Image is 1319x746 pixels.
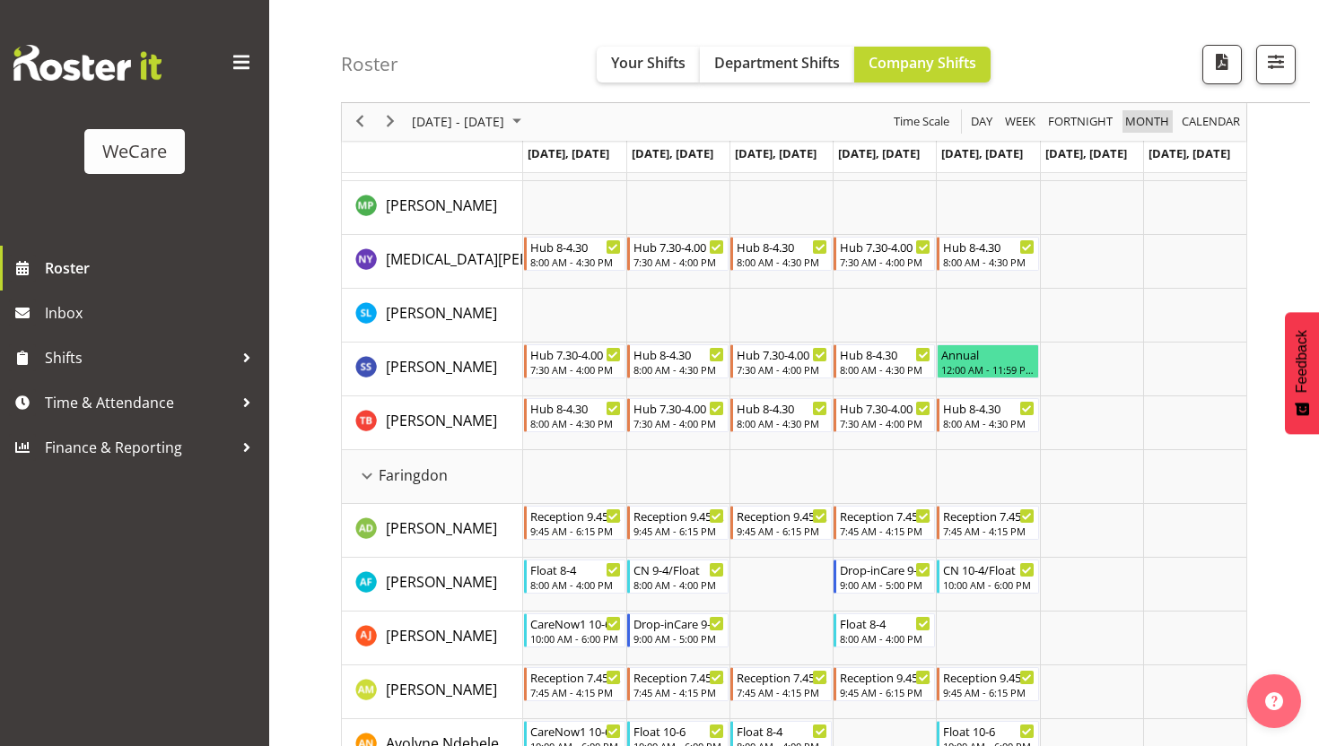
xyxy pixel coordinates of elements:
[342,181,523,235] td: Millie Pumphrey resource
[730,398,832,432] div: Tyla Boyd"s event - Hub 8-4.30 Begin From Wednesday, October 8, 2025 at 8:00:00 AM GMT+13:00 Ends...
[597,47,700,82] button: Your Shifts
[341,54,398,74] h4: Roster
[700,47,854,82] button: Department Shifts
[1285,312,1319,434] button: Feedback - Show survey
[1149,145,1230,161] span: [DATE], [DATE]
[342,665,523,719] td: Antonia Mao resource
[530,524,621,538] div: 9:45 AM - 6:15 PM
[633,416,724,430] div: 7:30 AM - 4:00 PM
[1123,111,1171,134] span: Month
[379,464,448,486] span: Faringdon
[941,362,1034,377] div: 12:00 AM - 11:59 PM
[348,111,372,134] button: Previous
[834,344,935,378] div: Savita Savita"s event - Hub 8-4.30 Begin From Thursday, October 9, 2025 at 8:00:00 AM GMT+13:00 E...
[345,103,375,141] div: previous period
[342,396,523,450] td: Tyla Boyd resource
[386,411,497,430] span: [PERSON_NAME]
[840,524,930,538] div: 7:45 AM - 4:15 PM
[633,577,724,592] div: 8:00 AM - 4:00 PM
[530,560,621,578] div: Float 8-4
[386,248,609,270] a: [MEDICAL_DATA][PERSON_NAME]
[633,722,724,740] div: Float 10-6
[834,398,935,432] div: Tyla Boyd"s event - Hub 7.30-4.00 Begin From Thursday, October 9, 2025 at 7:30:00 AM GMT+13:00 En...
[943,560,1034,578] div: CN 10-4/Float
[730,667,832,701] div: Antonia Mao"s event - Reception 7.45-4.15 Begin From Wednesday, October 8, 2025 at 7:45:00 AM GMT...
[530,631,621,646] div: 10:00 AM - 6:00 PM
[937,667,1038,701] div: Antonia Mao"s event - Reception 9.45-6.15 Begin From Friday, October 10, 2025 at 9:45:00 AM GMT+1...
[834,237,935,271] div: Nikita Yates"s event - Hub 7.30-4.00 Begin From Thursday, October 9, 2025 at 7:30:00 AM GMT+13:00...
[375,103,406,141] div: next period
[530,345,621,363] div: Hub 7.30-4.00
[1003,111,1037,134] span: Week
[943,416,1034,430] div: 8:00 AM - 4:30 PM
[943,577,1034,592] div: 10:00 AM - 6:00 PM
[406,103,532,141] div: October 06 - 12, 2025
[943,524,1034,538] div: 7:45 AM - 4:15 PM
[937,237,1038,271] div: Nikita Yates"s event - Hub 8-4.30 Begin From Friday, October 10, 2025 at 8:00:00 AM GMT+13:00 End...
[891,111,953,134] button: Time Scale
[737,255,827,269] div: 8:00 AM - 4:30 PM
[730,506,832,540] div: Aleea Devenport"s event - Reception 9.45-6.15 Begin From Wednesday, October 8, 2025 at 9:45:00 AM...
[737,507,827,525] div: Reception 9.45-6.15
[386,679,497,700] a: [PERSON_NAME]
[892,111,951,134] span: Time Scale
[633,524,724,538] div: 9:45 AM - 6:15 PM
[737,238,827,256] div: Hub 8-4.30
[633,614,724,632] div: Drop-inCare 9-5
[633,560,724,578] div: CN 9-4/Float
[627,506,729,540] div: Aleea Devenport"s event - Reception 9.45-6.15 Begin From Tuesday, October 7, 2025 at 9:45:00 AM G...
[386,249,609,269] span: [MEDICAL_DATA][PERSON_NAME]
[840,507,930,525] div: Reception 7.45-4.15
[386,410,497,431] a: [PERSON_NAME]
[969,111,994,134] span: Day
[530,668,621,686] div: Reception 7.45-4.15
[838,145,920,161] span: [DATE], [DATE]
[627,398,729,432] div: Tyla Boyd"s event - Hub 7.30-4.00 Begin From Tuesday, October 7, 2025 at 7:30:00 AM GMT+13:00 End...
[943,238,1034,256] div: Hub 8-4.30
[530,416,621,430] div: 8:00 AM - 4:30 PM
[840,238,930,256] div: Hub 7.30-4.00
[1122,111,1173,134] button: Timeline Month
[386,571,497,593] a: [PERSON_NAME]
[13,45,162,81] img: Rosterit website logo
[968,111,996,134] button: Timeline Day
[633,255,724,269] div: 7:30 AM - 4:00 PM
[1045,111,1116,134] button: Fortnight
[840,631,930,646] div: 8:00 AM - 4:00 PM
[737,416,827,430] div: 8:00 AM - 4:30 PM
[102,138,167,165] div: WeCare
[524,398,625,432] div: Tyla Boyd"s event - Hub 8-4.30 Begin From Monday, October 6, 2025 at 8:00:00 AM GMT+13:00 Ends At...
[633,345,724,363] div: Hub 8-4.30
[386,357,497,377] span: [PERSON_NAME]
[943,399,1034,417] div: Hub 8-4.30
[1294,330,1310,393] span: Feedback
[524,613,625,647] div: Amy Johannsen"s event - CareNow1 10-6 Begin From Monday, October 6, 2025 at 10:00:00 AM GMT+13:00...
[386,518,497,538] span: [PERSON_NAME]
[633,631,724,646] div: 9:00 AM - 5:00 PM
[386,195,497,216] a: [PERSON_NAME]
[834,506,935,540] div: Aleea Devenport"s event - Reception 7.45-4.15 Begin From Thursday, October 9, 2025 at 7:45:00 AM ...
[737,722,827,740] div: Float 8-4
[633,399,724,417] div: Hub 7.30-4.00
[410,111,506,134] span: [DATE] - [DATE]
[840,399,930,417] div: Hub 7.30-4.00
[714,53,840,73] span: Department Shifts
[45,344,233,371] span: Shifts
[937,506,1038,540] div: Aleea Devenport"s event - Reception 7.45-4.15 Begin From Friday, October 10, 2025 at 7:45:00 AM G...
[530,685,621,699] div: 7:45 AM - 4:15 PM
[840,416,930,430] div: 7:30 AM - 4:00 PM
[943,668,1034,686] div: Reception 9.45-6.15
[735,145,817,161] span: [DATE], [DATE]
[627,344,729,378] div: Savita Savita"s event - Hub 8-4.30 Begin From Tuesday, October 7, 2025 at 8:00:00 AM GMT+13:00 En...
[869,53,976,73] span: Company Shifts
[530,255,621,269] div: 8:00 AM - 4:30 PM
[386,356,497,377] a: [PERSON_NAME]
[530,238,621,256] div: Hub 8-4.30
[633,668,724,686] div: Reception 7.45-4.15
[386,195,497,215] span: [PERSON_NAME]
[342,343,523,396] td: Savita Savita resource
[524,344,625,378] div: Savita Savita"s event - Hub 7.30-4.00 Begin From Monday, October 6, 2025 at 7:30:00 AM GMT+13:00 ...
[737,685,827,699] div: 7:45 AM - 4:15 PM
[1046,111,1114,134] span: Fortnight
[1202,45,1242,84] button: Download a PDF of the roster according to the set date range.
